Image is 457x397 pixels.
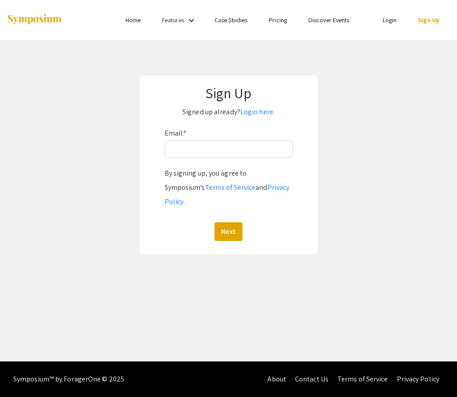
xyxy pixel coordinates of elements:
[7,14,62,26] img: Symposium by ForagerOne
[13,361,124,397] div: Symposium™ by ForagerOne © 2025
[125,16,141,24] a: Home
[186,15,197,26] mat-icon: Expand Features list
[205,183,256,192] a: Terms of Service
[397,374,439,384] a: Privacy Policy
[337,374,388,384] a: Terms of Service
[149,84,309,101] h1: Sign Up
[308,16,350,24] a: Discover Events
[240,107,275,116] a: Login here.
[267,374,286,384] a: About
[419,357,450,390] iframe: Chat
[295,374,328,384] a: Contact Us
[165,166,293,209] div: By signing up, you agree to Symposium’s and .
[269,16,287,24] a: Pricing
[149,105,309,119] p: Signed up already?
[214,16,247,24] a: Case Studies
[214,222,243,241] button: Next
[383,16,397,24] a: Login
[165,126,187,140] label: Email:
[418,16,440,24] a: Sign Up
[162,16,184,24] a: Features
